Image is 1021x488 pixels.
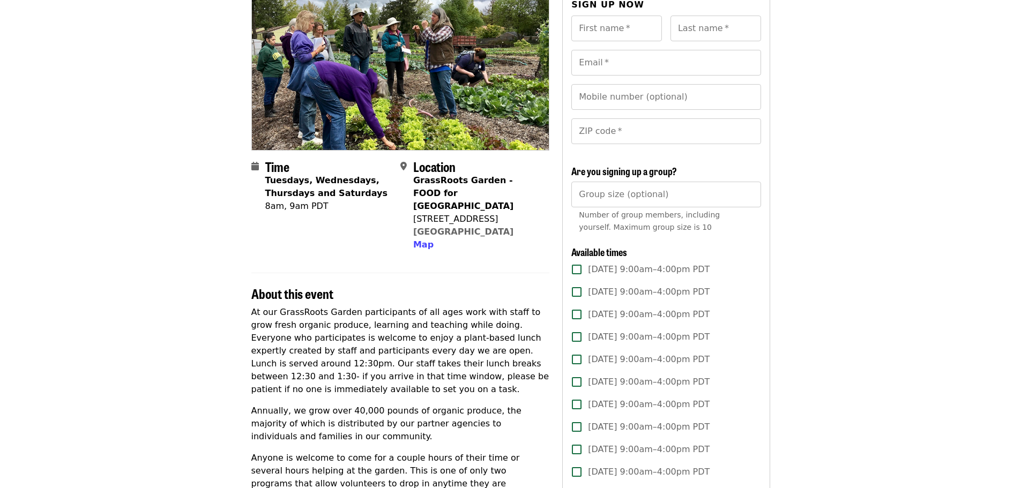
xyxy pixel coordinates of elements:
p: Annually, we grow over 40,000 pounds of organic produce, the majority of which is distributed by ... [251,404,550,443]
span: [DATE] 9:00am–4:00pm PDT [588,398,710,411]
i: calendar icon [251,161,259,171]
span: Location [413,157,456,176]
input: Last name [670,16,761,41]
span: [DATE] 9:00am–4:00pm PDT [588,308,710,321]
span: [DATE] 9:00am–4:00pm PDT [588,286,710,298]
input: [object Object] [571,182,761,207]
span: [DATE] 9:00am–4:00pm PDT [588,376,710,388]
span: [DATE] 9:00am–4:00pm PDT [588,443,710,456]
span: About this event [251,284,333,303]
input: Email [571,50,761,76]
p: At our GrassRoots Garden participants of all ages work with staff to grow fresh organic produce, ... [251,306,550,396]
div: 8am, 9am PDT [265,200,392,213]
span: Map [413,239,434,250]
span: [DATE] 9:00am–4:00pm PDT [588,263,710,276]
span: Time [265,157,289,176]
i: map-marker-alt icon [400,161,407,171]
div: [STREET_ADDRESS] [413,213,541,226]
span: [DATE] 9:00am–4:00pm PDT [588,331,710,343]
span: Number of group members, including yourself. Maximum group size is 10 [579,211,720,231]
span: Available times [571,245,627,259]
span: [DATE] 9:00am–4:00pm PDT [588,466,710,478]
strong: GrassRoots Garden - FOOD for [GEOGRAPHIC_DATA] [413,175,513,211]
input: Mobile number (optional) [571,84,761,110]
span: [DATE] 9:00am–4:00pm PDT [588,353,710,366]
span: [DATE] 9:00am–4:00pm PDT [588,421,710,433]
input: First name [571,16,662,41]
button: Map [413,238,434,251]
strong: Tuesdays, Wednesdays, Thursdays and Saturdays [265,175,388,198]
input: ZIP code [571,118,761,144]
span: Are you signing up a group? [571,164,677,178]
a: [GEOGRAPHIC_DATA] [413,227,513,237]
